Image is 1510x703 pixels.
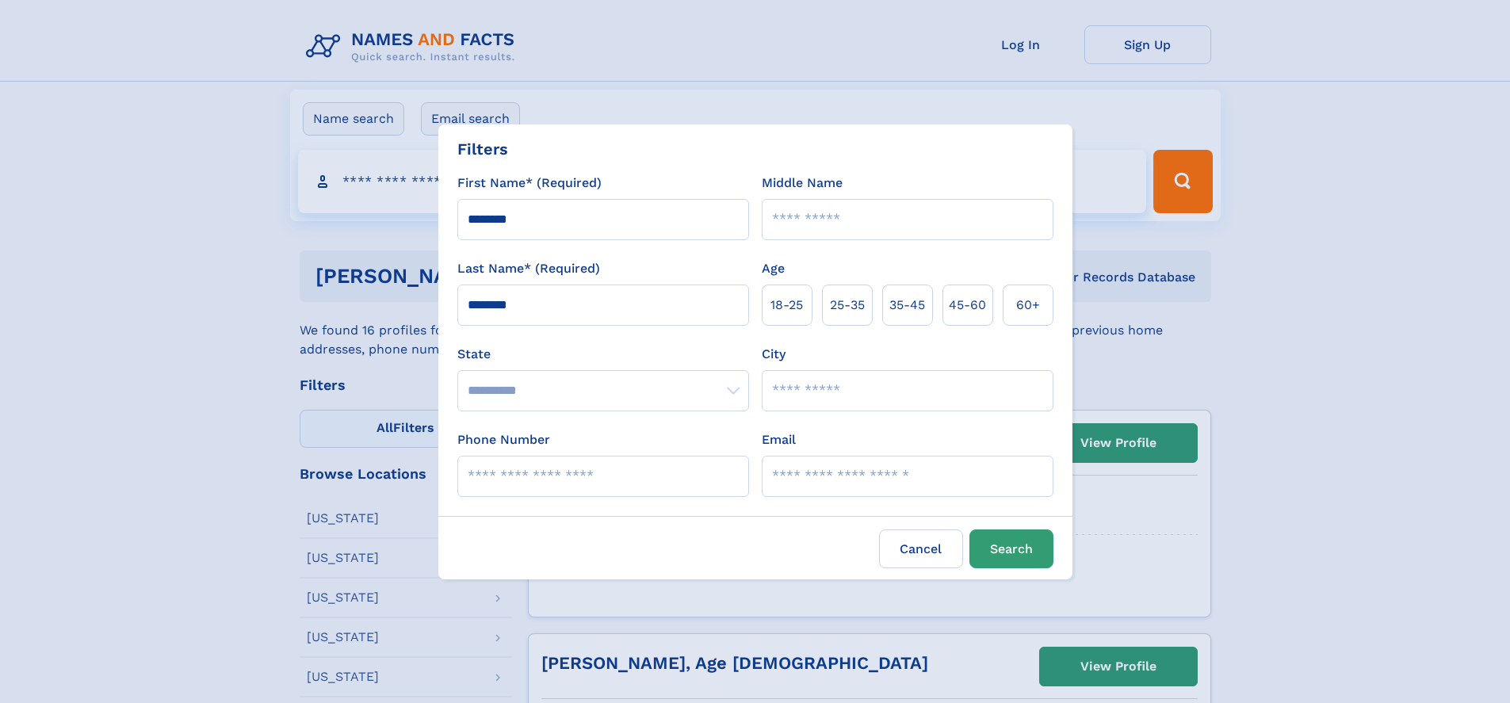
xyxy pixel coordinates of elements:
span: 25‑35 [830,296,865,315]
label: Email [762,430,796,449]
label: State [457,345,749,364]
div: Filters [457,137,508,161]
label: City [762,345,786,364]
label: Phone Number [457,430,550,449]
label: Cancel [879,529,963,568]
label: Last Name* (Required) [457,259,600,278]
label: First Name* (Required) [457,174,602,193]
label: Age [762,259,785,278]
span: 45‑60 [949,296,986,315]
span: 18‑25 [770,296,803,315]
span: 60+ [1016,296,1040,315]
button: Search [969,529,1053,568]
label: Middle Name [762,174,843,193]
span: 35‑45 [889,296,925,315]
